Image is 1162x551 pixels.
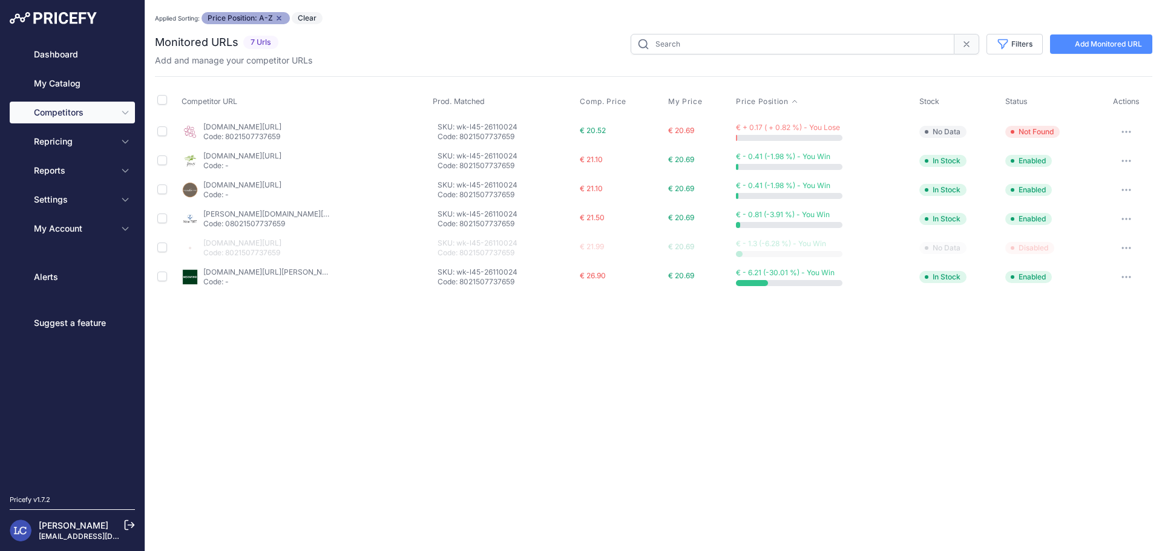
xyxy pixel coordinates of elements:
[203,190,281,200] p: Code: -
[919,242,967,254] span: No Data
[10,266,135,288] a: Alerts
[736,97,788,106] span: Price Position
[34,194,113,206] span: Settings
[438,190,576,200] p: Code: 8021507737659
[1005,155,1052,167] span: Enabled
[34,135,113,148] span: Repricing
[580,242,604,251] span: € 21.99
[919,213,967,225] span: In Stock
[438,238,576,248] p: SKU: wk-l45-26110024
[203,122,281,131] a: [DOMAIN_NAME][URL]
[10,312,135,334] a: Suggest a feature
[919,155,967,167] span: In Stock
[736,268,835,277] span: € - 6.21 (-30.01 %) - You Win
[668,126,694,135] span: € 20.69
[203,248,281,258] p: Code: 8021507737659
[736,239,826,248] span: € - 1.3 (-6.28 %) - You Win
[203,238,281,247] a: [DOMAIN_NAME][URL]
[668,271,694,280] span: € 20.69
[438,248,576,258] p: Code: 8021507737659
[10,44,135,480] nav: Sidebar
[10,12,97,24] img: Pricefy Logo
[580,213,605,222] span: € 21.50
[736,181,830,190] span: € - 0.41 (-1.98 %) - You Win
[668,97,704,106] button: My Price
[736,97,798,106] button: Price Position
[10,218,135,240] button: My Account
[1050,34,1152,54] a: Add Monitored URL
[1113,97,1140,106] span: Actions
[203,277,329,287] p: Code: -
[10,73,135,94] a: My Catalog
[438,277,576,287] p: Code: 8021507737659
[438,219,576,229] p: Code: 8021507737659
[1005,242,1054,254] span: Disabled
[438,151,576,161] p: SKU: wk-l45-26110024
[580,184,603,193] span: € 21.10
[668,97,702,106] span: My Price
[668,242,694,251] span: € 20.69
[34,165,113,177] span: Reports
[34,223,113,235] span: My Account
[631,34,954,54] input: Search
[10,160,135,181] button: Reports
[580,271,606,280] span: € 26.90
[203,267,340,276] a: [DOMAIN_NAME][URL][PERSON_NAME]
[438,209,576,219] p: SKU: wk-l45-26110024
[1005,184,1052,196] span: Enabled
[203,132,281,142] p: Code: 8021507737659
[919,184,967,196] span: In Stock
[438,180,576,190] p: SKU: wk-l45-26110024
[986,34,1043,54] button: Filters
[668,155,694,164] span: € 20.69
[203,161,281,171] p: Code: -
[1005,97,1028,106] span: Status
[202,12,290,24] span: Price Position: A-Z
[919,126,967,138] span: No Data
[203,151,281,160] a: [DOMAIN_NAME][URL]
[182,97,237,106] span: Competitor URL
[433,97,485,106] span: Prod. Matched
[736,210,830,219] span: € - 0.81 (-3.91 %) - You Win
[580,126,606,135] span: € 20.52
[438,267,576,277] p: SKU: wk-l45-26110024
[668,213,694,222] span: € 20.69
[438,132,576,142] p: Code: 8021507737659
[580,97,629,106] button: Comp. Price
[1005,271,1052,283] span: Enabled
[10,44,135,65] a: Dashboard
[438,161,576,171] p: Code: 8021507737659
[919,97,939,106] span: Stock
[580,97,626,106] span: Comp. Price
[919,271,967,283] span: In Stock
[668,184,694,193] span: € 20.69
[292,12,323,24] button: Clear
[580,155,603,164] span: € 21.10
[155,34,238,51] h2: Monitored URLs
[736,123,840,132] span: € + 0.17 ( + 0.82 %) - You Lose
[34,106,113,119] span: Competitors
[39,532,165,541] a: [EMAIL_ADDRESS][DOMAIN_NAME]
[10,495,50,505] div: Pricefy v1.7.2
[155,15,200,22] small: Applied Sorting:
[39,520,108,530] a: [PERSON_NAME]
[10,102,135,123] button: Competitors
[10,189,135,210] button: Settings
[10,131,135,152] button: Repricing
[736,152,830,161] span: € - 0.41 (-1.98 %) - You Win
[1005,213,1052,225] span: Enabled
[438,122,576,132] p: SKU: wk-l45-26110024
[1005,126,1060,138] span: Not Found
[203,219,329,229] p: Code: 08021507737659
[203,209,340,218] a: [PERSON_NAME][DOMAIN_NAME][URL]
[203,180,281,189] a: [DOMAIN_NAME][URL]
[155,54,312,67] p: Add and manage your competitor URLs
[243,36,278,50] span: 7 Urls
